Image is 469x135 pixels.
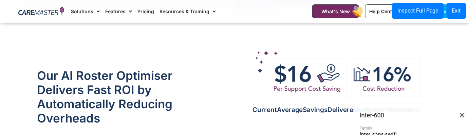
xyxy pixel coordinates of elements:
[277,106,303,114] span: Average
[252,106,277,114] span: Current
[392,3,444,19] button: Inspect Full Page
[18,6,64,17] img: CareMaster Logo
[360,112,384,118] span: Inter - 600
[369,8,397,14] span: Help Centre
[328,106,358,114] span: Delivered
[312,4,359,18] a: What's New
[365,4,401,18] a: Help Centre
[447,3,466,19] button: Exit
[360,126,468,130] span: Family
[37,68,196,125] h2: Our AI Roster Optimiser Delivers Fast ROI by Automatically Reducing Overheads
[397,7,438,15] div: Inspect Full Page
[452,7,461,15] div: Exit
[321,8,350,14] span: What's New
[303,106,328,114] span: Savings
